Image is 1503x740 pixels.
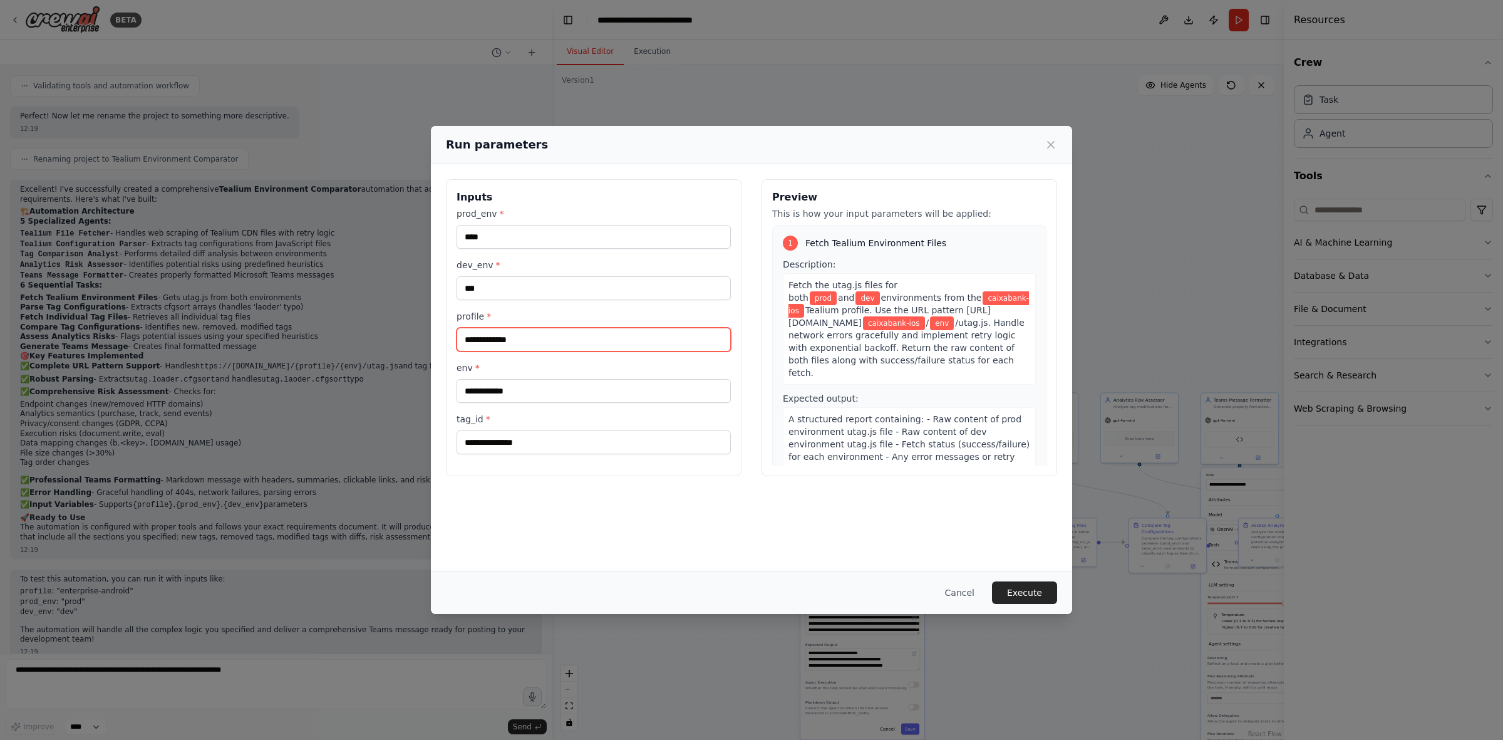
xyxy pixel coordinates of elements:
[457,259,731,271] label: dev_env
[783,259,835,269] span: Description:
[926,318,929,328] span: /
[805,237,946,249] span: Fetch Tealium Environment Files
[783,236,798,251] div: 1
[838,293,854,303] span: and
[881,293,982,303] span: environments from the
[855,291,879,305] span: Variable: dev_env
[935,581,984,604] button: Cancel
[992,581,1057,604] button: Execute
[772,190,1046,205] h3: Preview
[788,305,991,328] span: Tealium profile. Use the URL pattern [URL][DOMAIN_NAME]
[457,310,731,323] label: profile
[788,414,1030,474] span: A structured report containing: - Raw content of prod environment utag.js file - Raw content of d...
[788,280,897,303] span: Fetch the utag.js files for both
[457,413,731,425] label: tag_id
[863,316,925,330] span: Variable: profile
[788,291,1029,318] span: Variable: profile
[783,393,859,404] span: Expected output:
[930,316,954,330] span: Variable: env
[457,190,731,205] h3: Inputs
[457,362,731,374] label: env
[772,207,1046,220] p: This is how your input parameters will be applied:
[810,291,837,305] span: Variable: prod_env
[446,136,548,154] h2: Run parameters
[457,207,731,220] label: prod_env
[788,318,1025,378] span: /utag.js. Handle network errors gracefully and implement retry logic with exponential backoff. Re...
